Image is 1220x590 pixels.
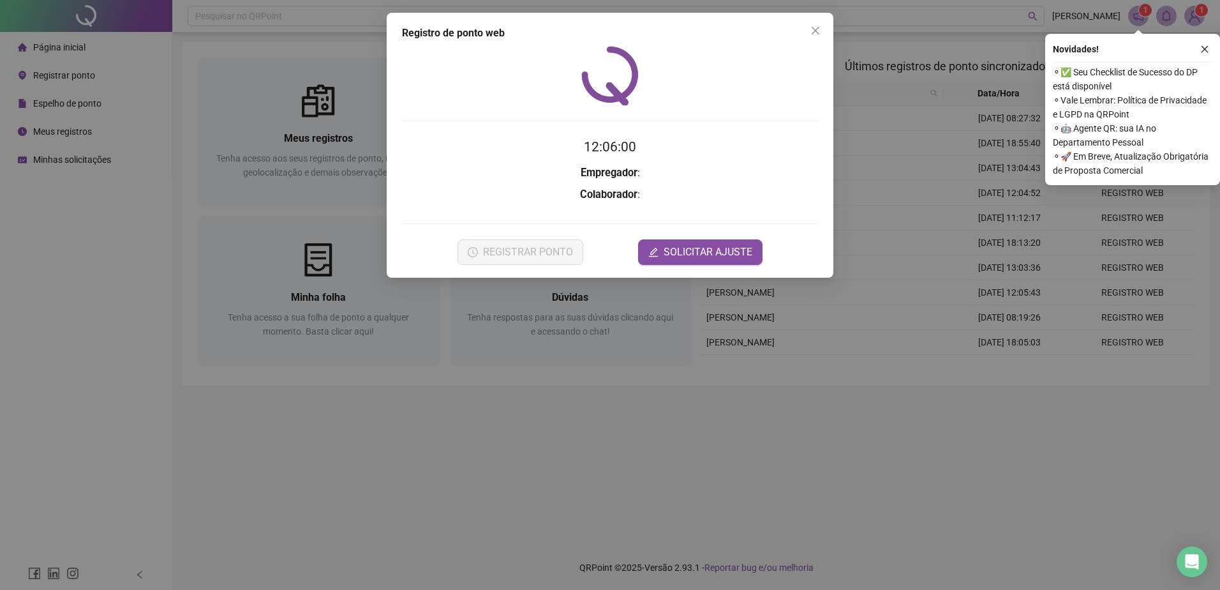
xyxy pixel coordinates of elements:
div: Open Intercom Messenger [1177,547,1207,577]
h3: : [402,165,818,181]
img: QRPoint [581,46,639,105]
button: Close [805,20,826,41]
span: ⚬ ✅ Seu Checklist de Sucesso do DP está disponível [1053,65,1212,93]
div: Registro de ponto web [402,26,818,41]
span: close [810,26,821,36]
button: REGISTRAR PONTO [457,239,583,265]
span: Novidades ! [1053,42,1099,56]
strong: Colaborador [580,188,637,200]
strong: Empregador [581,167,637,179]
span: edit [648,247,658,257]
span: ⚬ Vale Lembrar: Política de Privacidade e LGPD na QRPoint [1053,93,1212,121]
time: 12:06:00 [584,139,636,155]
h3: : [402,186,818,203]
span: close [1200,45,1209,54]
span: ⚬ 🚀 Em Breve, Atualização Obrigatória de Proposta Comercial [1053,149,1212,178]
button: editSOLICITAR AJUSTE [638,239,762,265]
span: SOLICITAR AJUSTE [664,245,752,260]
span: ⚬ 🤖 Agente QR: sua IA no Departamento Pessoal [1053,121,1212,149]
